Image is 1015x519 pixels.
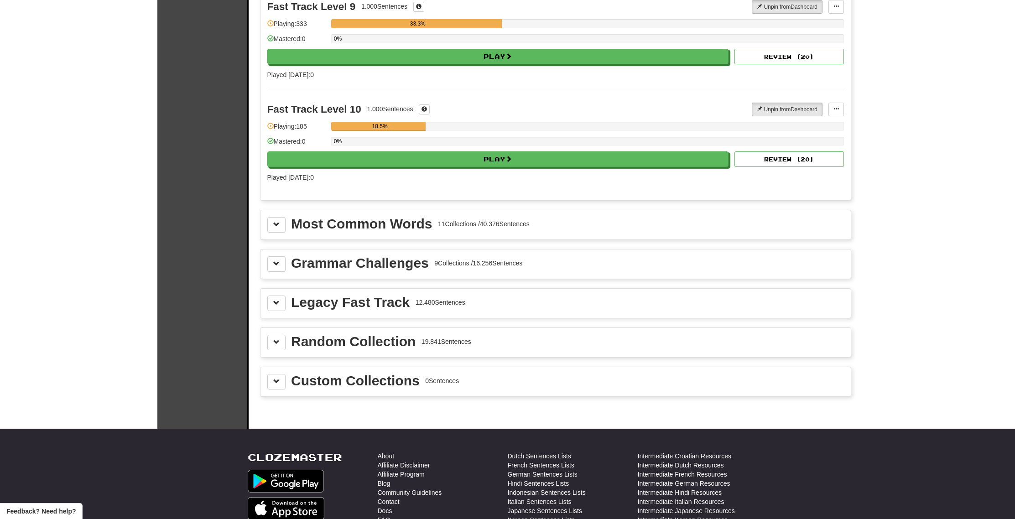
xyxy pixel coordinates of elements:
[267,1,356,12] div: Fast Track Level 9
[378,506,392,515] a: Docs
[367,104,413,114] div: 1.000 Sentences
[267,34,327,49] div: Mastered: 0
[291,296,410,309] div: Legacy Fast Track
[334,122,426,131] div: 18.5%
[291,374,420,388] div: Custom Collections
[422,337,471,346] div: 19.841 Sentences
[334,19,502,28] div: 33.3%
[291,256,429,270] div: Grammar Challenges
[638,506,735,515] a: Intermediate Japanese Resources
[638,470,727,479] a: Intermediate French Resources
[508,506,582,515] a: Japanese Sentences Lists
[291,217,432,231] div: Most Common Words
[378,452,395,461] a: About
[267,19,327,34] div: Playing: 333
[508,452,571,461] a: Dutch Sentences Lists
[638,452,731,461] a: Intermediate Croatian Resources
[638,497,724,506] a: Intermediate Italian Resources
[378,479,390,488] a: Blog
[425,376,459,385] div: 0 Sentences
[508,488,586,497] a: Indonesian Sentences Lists
[248,470,324,493] img: Get it on Google Play
[248,452,342,463] a: Clozemaster
[508,497,572,506] a: Italian Sentences Lists
[734,151,844,167] button: Review (20)
[434,259,522,268] div: 9 Collections / 16.256 Sentences
[378,461,430,470] a: Affiliate Disclaimer
[267,104,361,115] div: Fast Track Level 10
[378,470,425,479] a: Affiliate Program
[438,219,530,228] div: 11 Collections / 40.376 Sentences
[267,151,729,167] button: Play
[638,488,722,497] a: Intermediate Hindi Resources
[734,49,844,64] button: Review (20)
[508,479,569,488] a: Hindi Sentences Lists
[508,470,578,479] a: German Sentences Lists
[378,497,400,506] a: Contact
[508,461,574,470] a: French Sentences Lists
[638,479,730,488] a: Intermediate German Resources
[267,71,314,78] span: Played [DATE]: 0
[378,488,442,497] a: Community Guidelines
[267,49,729,64] button: Play
[416,298,465,307] div: 12.480 Sentences
[291,335,416,348] div: Random Collection
[267,174,314,181] span: Played [DATE]: 0
[638,461,724,470] a: Intermediate Dutch Resources
[361,2,407,11] div: 1.000 Sentences
[267,122,327,137] div: Playing: 185
[267,137,327,152] div: Mastered: 0
[752,103,822,116] button: Unpin fromDashboard
[6,507,76,516] span: Open feedback widget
